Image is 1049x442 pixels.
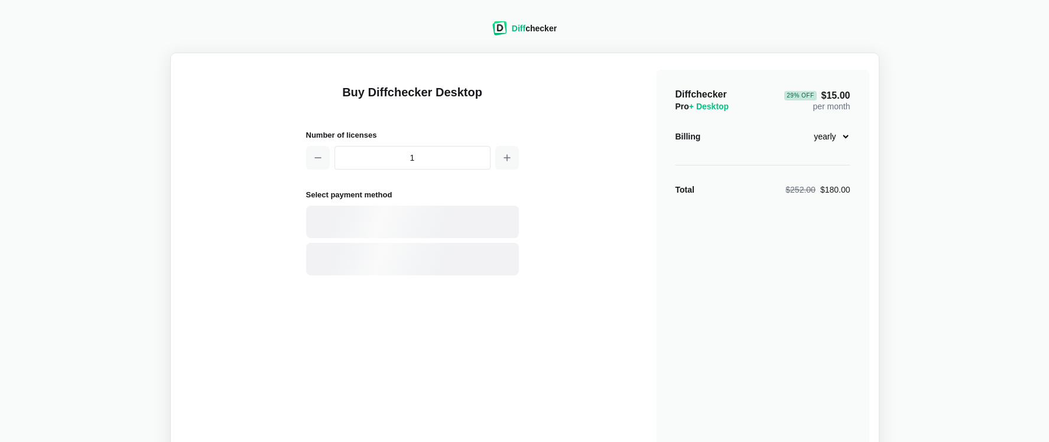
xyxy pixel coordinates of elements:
span: Pro [675,102,729,111]
div: per month [784,89,850,112]
div: Billing [675,131,701,142]
span: $15.00 [784,91,850,100]
span: $252.00 [785,185,816,194]
input: 1 [334,146,491,170]
div: checker [512,22,557,34]
img: Diffchecker logo [492,21,507,35]
span: Diff [512,24,525,33]
h2: Number of licenses [306,129,519,141]
div: 29 % Off [784,91,816,100]
span: + Desktop [689,102,729,111]
a: Diffchecker logoDiffchecker [492,28,557,37]
h1: Buy Diffchecker Desktop [306,84,519,115]
div: $180.00 [785,184,850,196]
h2: Select payment method [306,188,519,201]
strong: Total [675,185,694,194]
span: Diffchecker [675,89,727,99]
